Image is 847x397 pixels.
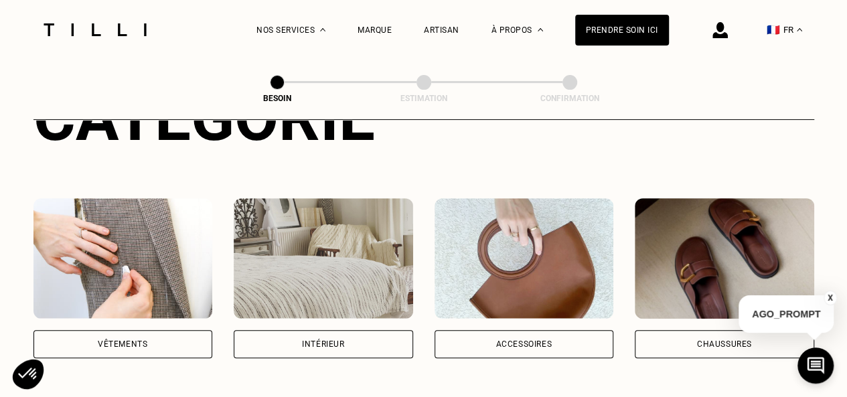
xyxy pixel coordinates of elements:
[503,94,637,103] div: Confirmation
[739,295,834,333] p: AGO_PROMPT
[712,22,728,38] img: icône connexion
[39,23,151,36] img: Logo du service de couturière Tilli
[495,340,552,348] div: Accessoires
[357,94,491,103] div: Estimation
[538,28,543,31] img: Menu déroulant à propos
[234,198,413,319] img: Intérieur
[635,198,814,319] img: Chaussures
[302,340,344,348] div: Intérieur
[98,340,147,348] div: Vêtements
[33,198,213,319] img: Vêtements
[575,15,669,46] a: Prendre soin ici
[824,291,837,305] button: X
[767,23,780,36] span: 🇫🇷
[358,25,392,35] a: Marque
[320,28,325,31] img: Menu déroulant
[424,25,459,35] a: Artisan
[435,198,614,319] img: Accessoires
[697,340,752,348] div: Chaussures
[797,28,802,31] img: menu déroulant
[210,94,344,103] div: Besoin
